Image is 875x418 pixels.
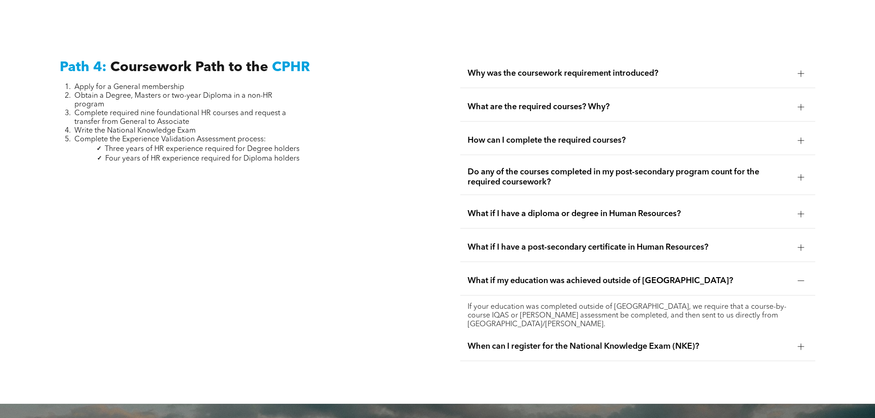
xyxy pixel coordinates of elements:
[110,61,268,74] span: Coursework Path to the
[105,155,299,162] span: Four years of HR experience required for Diploma holders
[60,61,107,74] span: Path 4:
[468,276,790,286] span: What if my education was achieved outside of [GEOGRAPHIC_DATA]?
[74,127,196,134] span: Write the National Knowledge Exam
[468,209,790,219] span: What if I have a diploma or degree in Human Resources?
[74,92,272,108] span: Obtain a Degree, Masters or two-year Diploma in a non-HR program
[272,61,310,74] span: CPHR
[105,145,299,153] span: Three years of HR experience required for Degree holders
[74,110,286,126] span: Complete required nine foundational HR courses and request a transfer from General to Associate
[468,167,790,187] span: Do any of the courses completed in my post-secondary program count for the required coursework?
[74,136,266,143] span: Complete the Experience Validation Assessment process:
[468,135,790,145] span: How can I complete the required courses?
[468,102,790,112] span: What are the required courses? Why?
[468,68,790,78] span: Why was the coursework requirement introduced?
[468,242,790,252] span: What if I have a post-secondary certificate in Human Resources?
[468,303,808,329] p: If your education was completed outside of [GEOGRAPHIC_DATA], we require that a course-by-course ...
[468,341,790,351] span: When can I register for the National Knowledge Exam (NKE)?
[74,84,184,91] span: Apply for a General membership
